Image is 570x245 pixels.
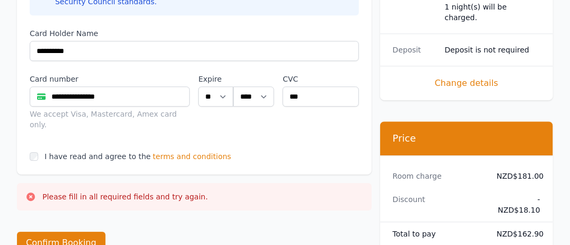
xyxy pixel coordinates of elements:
label: Expire [198,74,233,84]
dd: NZD$162.90 [497,229,540,239]
p: Please fill in all required fields and try again. [42,191,208,202]
div: We accept Visa, Mastercard, Amex card only. [30,109,190,130]
label: Card Holder Name [30,28,359,39]
dt: Room charge [393,171,488,181]
dd: NZD$181.00 [497,171,540,181]
span: terms and conditions [153,151,231,162]
label: . [233,74,274,84]
label: I have read and agree to the [45,152,151,161]
label: Card number [30,74,190,84]
h3: Price [393,132,540,145]
dd: - NZD$18.10 [497,194,540,215]
dt: Discount [393,194,488,215]
dd: Deposit is not required [445,45,540,55]
dt: Deposit [393,45,436,55]
label: CVC [283,74,358,84]
span: Change details [393,77,540,90]
dt: Total to pay [393,229,488,239]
